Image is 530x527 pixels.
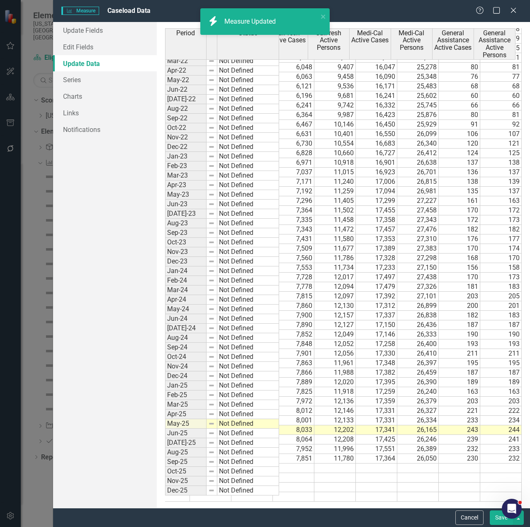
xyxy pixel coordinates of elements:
[165,152,207,161] td: Jan-23
[356,330,397,339] td: 17,146
[165,190,207,200] td: May-23
[397,120,439,129] td: 25,929
[356,225,397,234] td: 17,457
[165,104,207,114] td: Aug-22
[53,88,157,105] a: Charts
[314,101,356,110] td: 9,742
[273,254,314,263] td: 7,560
[217,209,279,219] td: Not Defined
[314,82,356,91] td: 9,536
[273,72,314,82] td: 6,063
[217,171,279,181] td: Not Defined
[439,292,480,301] td: 203
[273,301,314,311] td: 7,860
[439,282,480,292] td: 181
[439,234,480,244] td: 176
[480,273,522,282] td: 173
[356,196,397,206] td: 17,299
[480,110,522,120] td: 81
[397,292,439,301] td: 27,101
[397,359,439,368] td: 26,397
[217,295,279,305] td: Not Defined
[217,238,279,247] td: Not Defined
[480,215,522,225] td: 173
[273,63,314,72] td: 6,048
[397,63,439,72] td: 25,278
[217,257,279,266] td: Not Defined
[356,244,397,254] td: 17,389
[165,181,207,190] td: Apr-23
[480,149,522,158] td: 125
[314,206,356,215] td: 11,502
[439,349,480,359] td: 211
[165,257,207,266] td: Dec-23
[397,320,439,330] td: 26,436
[439,139,480,149] td: 120
[356,120,397,129] td: 16,450
[480,301,522,311] td: 201
[439,244,480,254] td: 170
[165,219,207,228] td: Aug-23
[314,158,356,168] td: 10,918
[314,273,356,282] td: 12,017
[165,209,207,219] td: [DATE]-23
[165,228,207,238] td: Sep-23
[217,247,279,257] td: Not Defined
[439,254,480,263] td: 168
[208,124,215,131] img: 8DAGhfEEPCf229AAAAAElFTkSuQmCC
[273,168,314,177] td: 7,037
[397,234,439,244] td: 27,310
[314,244,356,254] td: 11,677
[53,22,157,39] a: Update Fields
[217,305,279,314] td: Not Defined
[480,349,522,359] td: 211
[314,301,356,311] td: 12,130
[439,330,480,339] td: 190
[439,196,480,206] td: 161
[356,72,397,82] td: 16,090
[314,120,356,129] td: 10,146
[217,314,279,324] td: Not Defined
[439,301,480,311] td: 200
[397,225,439,234] td: 27,476
[314,168,356,177] td: 11,015
[165,324,207,333] td: [DATE]-24
[314,339,356,349] td: 12,052
[217,352,279,362] td: Not Defined
[273,187,314,196] td: 7,192
[397,273,439,282] td: 27,438
[314,320,356,330] td: 12,127
[165,200,207,209] td: Jun-23
[208,268,215,274] img: 8DAGhfEEPCf229AAAAAElFTkSuQmCC
[397,139,439,149] td: 26,340
[397,72,439,82] td: 25,348
[314,196,356,206] td: 11,405
[356,110,397,120] td: 16,423
[217,123,279,133] td: Not Defined
[356,320,397,330] td: 17,150
[397,82,439,91] td: 25,483
[273,101,314,110] td: 6,241
[356,263,397,273] td: 17,233
[439,63,480,72] td: 80
[217,152,279,161] td: Not Defined
[165,66,207,76] td: Apr-22
[165,295,207,305] td: Apr-24
[397,301,439,311] td: 26,899
[273,196,314,206] td: 7,296
[356,63,397,72] td: 16,047
[217,285,279,295] td: Not Defined
[208,363,215,370] img: 8DAGhfEEPCf229AAAAAElFTkSuQmCC
[314,177,356,187] td: 11,240
[208,105,215,112] img: 8DAGhfEEPCf229AAAAAElFTkSuQmCC
[356,139,397,149] td: 16,683
[480,292,522,301] td: 205
[480,168,522,177] td: 137
[439,359,480,368] td: 195
[439,120,480,129] td: 91
[273,120,314,129] td: 6,467
[480,206,522,215] td: 172
[273,177,314,187] td: 7,171
[314,139,356,149] td: 10,554
[480,129,522,139] td: 107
